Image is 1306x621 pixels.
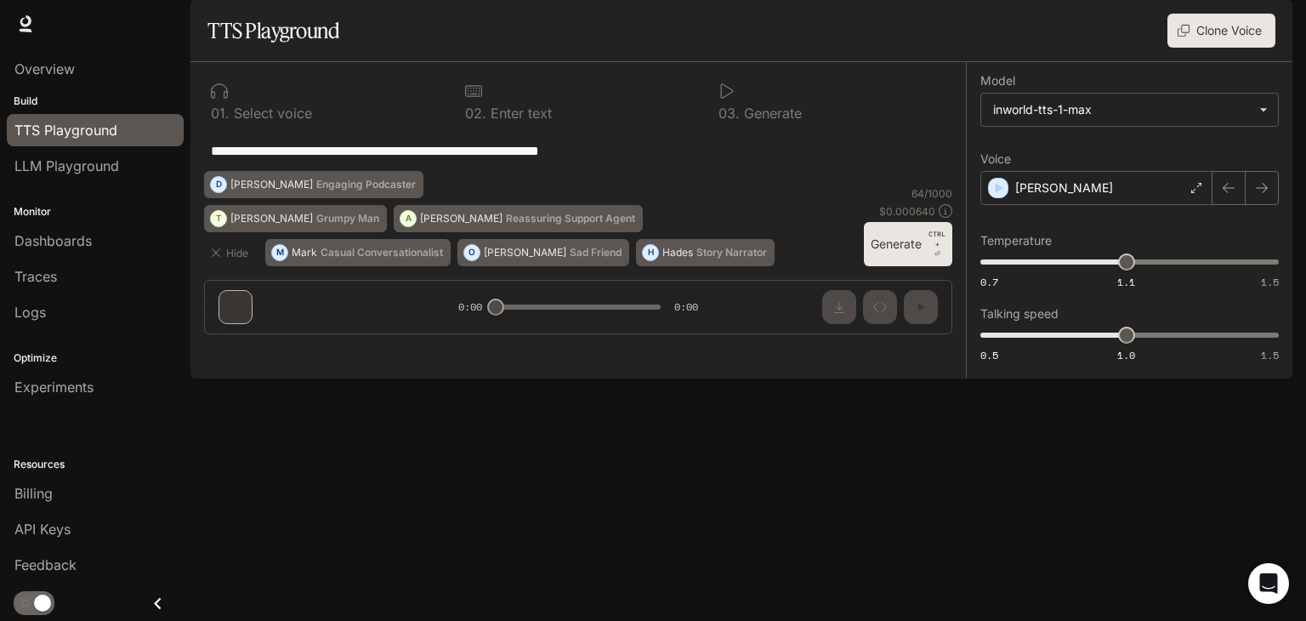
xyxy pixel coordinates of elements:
[1248,563,1289,604] div: Open Intercom Messenger
[980,235,1052,247] p: Temperature
[204,171,423,198] button: D[PERSON_NAME]Engaging Podcaster
[1167,14,1275,48] button: Clone Voice
[980,308,1059,320] p: Talking speed
[718,106,740,120] p: 0 3 .
[570,248,622,258] p: Sad Friend
[928,229,945,259] p: ⏎
[911,186,952,201] p: 64 / 1000
[1261,348,1279,362] span: 1.5
[696,248,767,258] p: Story Narrator
[465,106,486,120] p: 0 2 .
[636,239,775,266] button: HHadesStory Narrator
[981,94,1278,126] div: inworld-tts-1-max
[464,239,480,266] div: O
[486,106,552,120] p: Enter text
[272,239,287,266] div: M
[457,239,629,266] button: O[PERSON_NAME]Sad Friend
[1117,275,1135,289] span: 1.1
[292,248,317,258] p: Mark
[1015,179,1113,197] p: [PERSON_NAME]
[230,179,313,190] p: [PERSON_NAME]
[980,348,998,362] span: 0.5
[207,14,339,48] h1: TTS Playground
[400,205,416,232] div: A
[394,205,643,232] button: A[PERSON_NAME]Reassuring Support Agent
[980,75,1015,87] p: Model
[211,171,226,198] div: D
[230,106,312,120] p: Select voice
[879,204,935,219] p: $ 0.000640
[316,179,416,190] p: Engaging Podcaster
[204,239,258,266] button: Hide
[316,214,379,224] p: Grumpy Man
[980,153,1011,165] p: Voice
[506,214,635,224] p: Reassuring Support Agent
[1117,348,1135,362] span: 1.0
[864,222,952,266] button: GenerateCTRL +⏎
[321,248,443,258] p: Casual Conversationalist
[740,106,802,120] p: Generate
[484,248,566,258] p: [PERSON_NAME]
[420,214,503,224] p: [PERSON_NAME]
[265,239,451,266] button: MMarkCasual Conversationalist
[928,229,945,249] p: CTRL +
[993,101,1251,118] div: inworld-tts-1-max
[643,239,658,266] div: H
[1261,275,1279,289] span: 1.5
[211,205,226,232] div: T
[211,106,230,120] p: 0 1 .
[204,205,387,232] button: T[PERSON_NAME]Grumpy Man
[230,214,313,224] p: [PERSON_NAME]
[662,248,693,258] p: Hades
[980,275,998,289] span: 0.7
